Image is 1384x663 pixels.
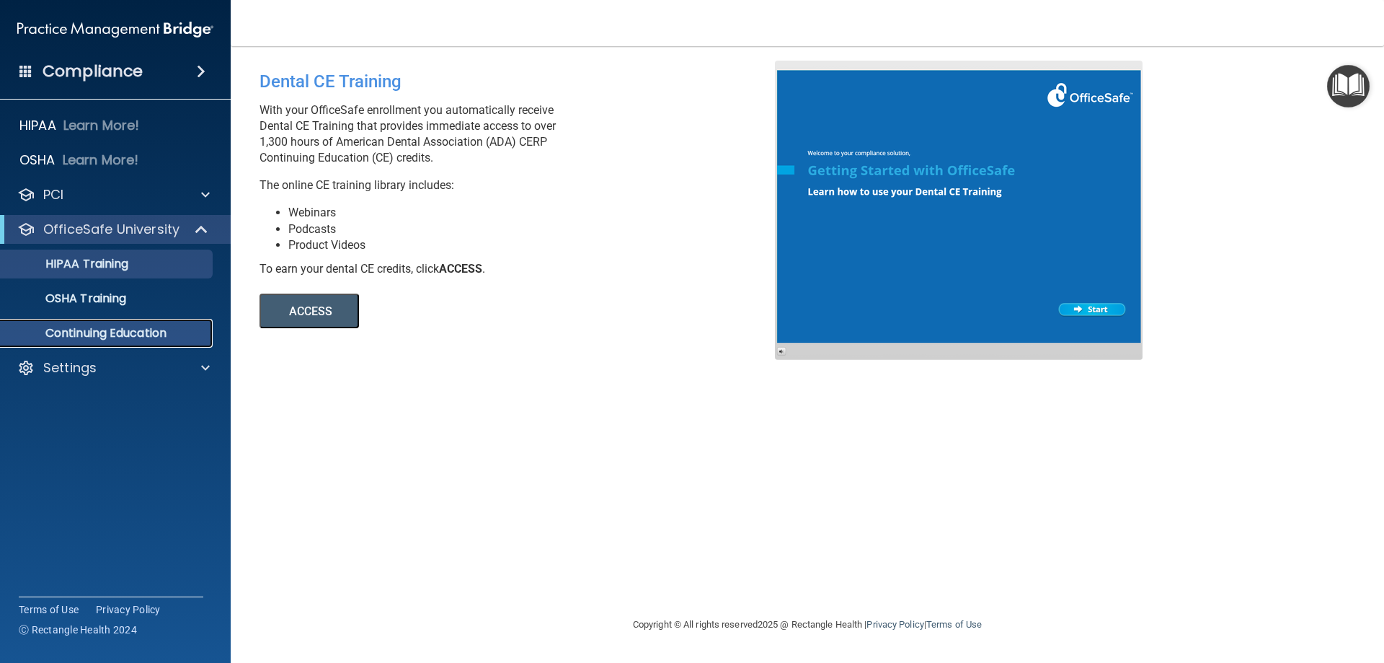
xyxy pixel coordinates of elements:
li: Podcasts [288,221,786,237]
p: The online CE training library includes: [259,177,786,193]
a: PCI [17,186,210,203]
a: Settings [17,359,210,377]
a: Privacy Policy [866,619,923,630]
a: ACCESS [259,307,654,317]
span: Ⓒ Rectangle Health 2024 [19,623,137,637]
p: HIPAA [19,117,56,134]
b: ACCESS [439,262,482,276]
p: PCI [43,186,63,203]
p: Learn More! [63,117,140,134]
a: Terms of Use [926,619,982,630]
a: Terms of Use [19,602,79,617]
p: HIPAA Training [9,257,128,271]
div: Dental CE Training [259,61,786,102]
h4: Compliance [43,61,143,82]
button: Open Resource Center [1327,65,1370,107]
a: Privacy Policy [96,602,161,617]
p: OSHA [19,152,56,169]
iframe: Drift Widget Chat Controller [1312,563,1367,618]
div: Copyright © All rights reserved 2025 @ Rectangle Health | | [544,602,1070,648]
li: Product Videos [288,237,786,253]
a: OfficeSafe University [17,221,209,238]
p: OfficeSafe University [43,221,179,238]
p: Settings [43,359,97,377]
div: To earn your dental CE credits, click . [259,261,786,277]
p: OSHA Training [9,291,126,306]
p: With your OfficeSafe enrollment you automatically receive Dental CE Training that provides immedi... [259,102,786,166]
button: ACCESS [259,294,359,328]
li: Webinars [288,205,786,221]
img: PMB logo [17,15,213,44]
p: Continuing Education [9,326,206,341]
p: Learn More! [63,152,139,169]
